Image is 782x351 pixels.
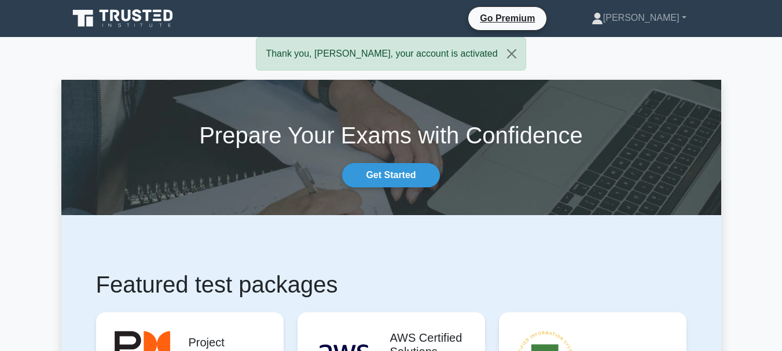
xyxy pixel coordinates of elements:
[564,6,714,29] a: [PERSON_NAME]
[256,37,526,71] div: Thank you, [PERSON_NAME], your account is activated
[342,163,439,187] a: Get Started
[498,38,526,70] button: Close
[473,11,542,25] a: Go Premium
[61,121,721,149] h1: Prepare Your Exams with Confidence
[96,271,686,298] h1: Featured test packages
